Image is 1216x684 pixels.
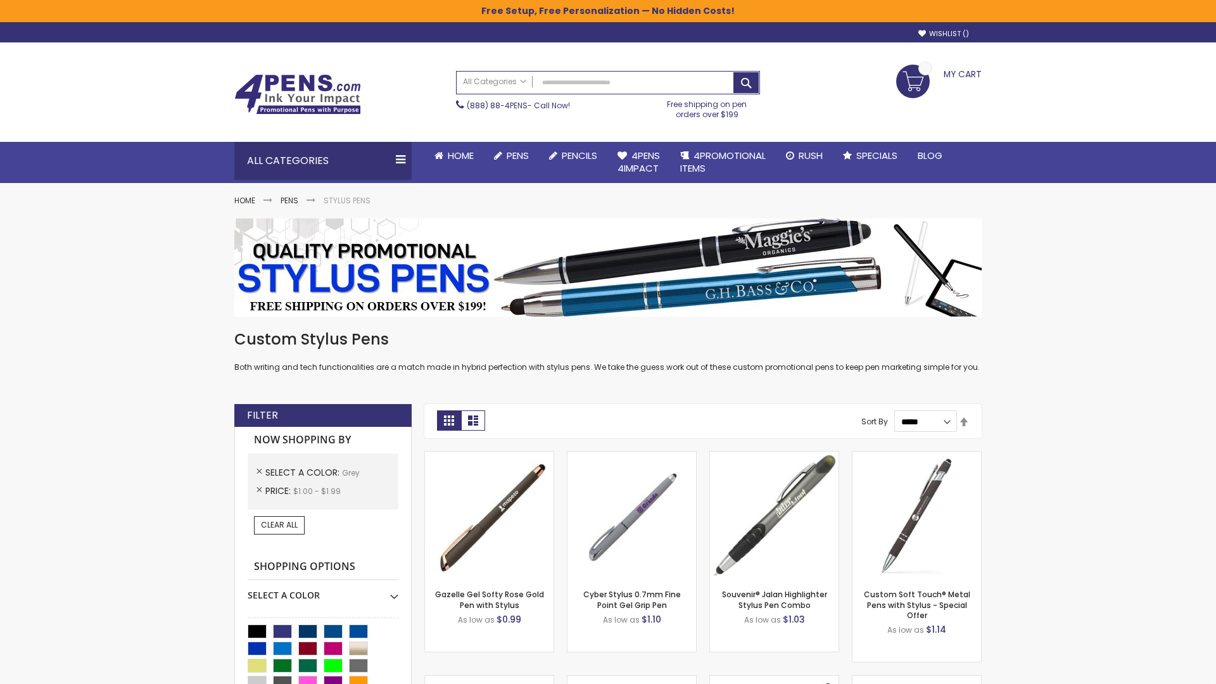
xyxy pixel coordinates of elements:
[254,516,305,534] a: Clear All
[783,613,805,626] span: $1.03
[261,519,298,530] span: Clear All
[507,149,529,162] span: Pens
[852,452,981,580] img: Custom Soft Touch® Metal Pens with Stylus-Grey
[467,100,528,111] a: (888) 88-4PENS
[457,72,533,92] a: All Categories
[234,329,982,350] h1: Custom Stylus Pens
[617,149,660,175] span: 4Pens 4impact
[425,451,554,462] a: Gazelle Gel Softy Rose Gold Pen with Stylus-Grey
[234,74,361,115] img: 4Pens Custom Pens and Promotional Products
[567,451,696,462] a: Cyber Stylus 0.7mm Fine Point Gel Grip Pen-Grey
[463,77,526,87] span: All Categories
[918,149,942,162] span: Blog
[799,149,823,162] span: Rush
[281,195,298,206] a: Pens
[437,410,461,431] strong: Grid
[425,452,554,580] img: Gazelle Gel Softy Rose Gold Pen with Stylus-Grey
[497,613,521,626] span: $0.99
[603,614,640,625] span: As low as
[918,29,969,39] a: Wishlist
[265,484,293,497] span: Price
[861,416,888,427] label: Sort By
[864,589,970,620] a: Custom Soft Touch® Metal Pens with Stylus - Special Offer
[567,452,696,580] img: Cyber Stylus 0.7mm Fine Point Gel Grip Pen-Grey
[856,149,897,162] span: Specials
[833,142,908,170] a: Specials
[926,623,946,636] span: $1.14
[908,142,953,170] a: Blog
[607,142,670,183] a: 4Pens4impact
[448,149,474,162] span: Home
[710,451,839,462] a: Souvenir® Jalan Highlighter Stylus Pen Combo-Grey
[247,408,278,422] strong: Filter
[562,149,597,162] span: Pencils
[435,589,544,610] a: Gazelle Gel Softy Rose Gold Pen with Stylus
[265,466,342,479] span: Select A Color
[248,427,398,453] strong: Now Shopping by
[887,624,924,635] span: As low as
[776,142,833,170] a: Rush
[744,614,781,625] span: As low as
[234,195,255,206] a: Home
[710,452,839,580] img: Souvenir® Jalan Highlighter Stylus Pen Combo-Grey
[670,142,776,183] a: 4PROMOTIONALITEMS
[234,329,982,373] div: Both writing and tech functionalities are a match made in hybrid perfection with stylus pens. We ...
[458,614,495,625] span: As low as
[680,149,766,175] span: 4PROMOTIONAL ITEMS
[539,142,607,170] a: Pencils
[293,486,341,497] span: $1.00 - $1.99
[852,451,981,462] a: Custom Soft Touch® Metal Pens with Stylus-Grey
[234,142,412,180] div: All Categories
[234,218,982,317] img: Stylus Pens
[424,142,484,170] a: Home
[324,195,370,206] strong: Stylus Pens
[642,613,661,626] span: $1.10
[248,554,398,581] strong: Shopping Options
[484,142,539,170] a: Pens
[654,94,761,120] div: Free shipping on pen orders over $199
[342,467,360,478] span: Grey
[722,589,827,610] a: Souvenir® Jalan Highlighter Stylus Pen Combo
[467,100,570,111] span: - Call Now!
[248,580,398,602] div: Select A Color
[583,589,681,610] a: Cyber Stylus 0.7mm Fine Point Gel Grip Pen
